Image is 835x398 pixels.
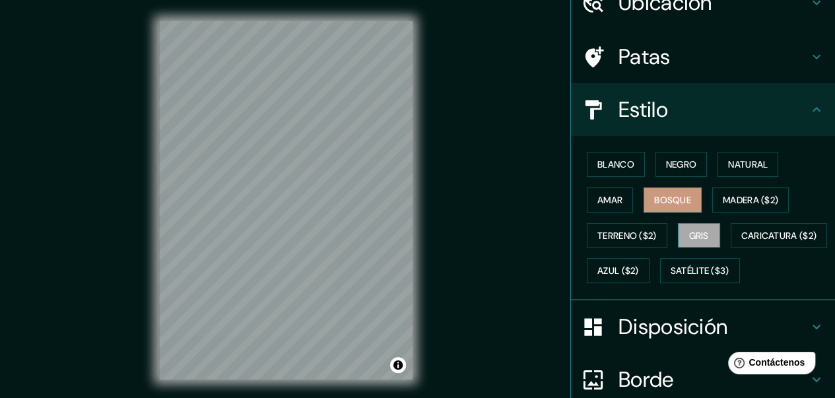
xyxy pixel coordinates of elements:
[666,158,697,170] font: Negro
[587,152,645,177] button: Blanco
[390,357,406,373] button: Activar o desactivar atribución
[597,194,622,206] font: Amar
[660,258,740,283] button: Satélite ($3)
[671,265,729,277] font: Satélite ($3)
[159,21,413,380] canvas: Mapa
[723,194,778,206] font: Madera ($2)
[618,313,727,341] font: Disposición
[731,223,828,248] button: Caricatura ($2)
[618,43,671,71] font: Patas
[678,223,720,248] button: Gris
[571,300,835,353] div: Disposición
[597,230,657,242] font: Terreno ($2)
[689,230,709,242] font: Gris
[587,187,633,213] button: Amar
[655,152,708,177] button: Negro
[587,223,667,248] button: Terreno ($2)
[618,366,674,393] font: Borde
[712,187,789,213] button: Madera ($2)
[728,158,768,170] font: Natural
[571,30,835,83] div: Patas
[618,96,668,123] font: Estilo
[718,152,778,177] button: Natural
[644,187,702,213] button: Bosque
[597,158,634,170] font: Blanco
[741,230,817,242] font: Caricatura ($2)
[718,347,820,383] iframe: Lanzador de widgets de ayuda
[597,265,639,277] font: Azul ($2)
[571,83,835,136] div: Estilo
[654,194,691,206] font: Bosque
[587,258,650,283] button: Azul ($2)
